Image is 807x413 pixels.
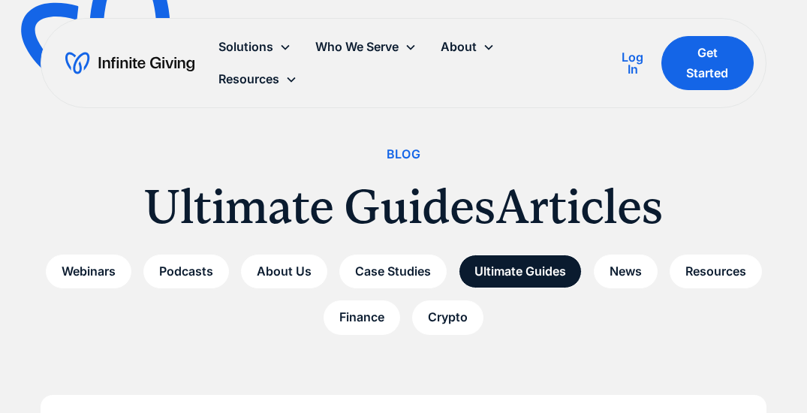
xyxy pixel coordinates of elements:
div: Who We Serve [303,31,429,63]
a: Crypto [412,300,483,334]
div: Blog [387,144,421,164]
a: About Us [241,255,327,288]
a: Finance [324,300,400,334]
a: Ultimate Guides [459,255,582,288]
h1: Articles [495,176,663,237]
a: Log In [616,48,649,78]
a: Resources [670,255,762,288]
div: Resources [218,69,279,89]
a: News [594,255,658,288]
div: Who We Serve [315,37,399,57]
div: About [441,37,477,57]
div: Solutions [206,31,303,63]
div: Resources [206,63,309,95]
div: About [429,31,507,63]
div: Solutions [218,37,273,57]
h1: Ultimate Guides [144,176,495,237]
a: Get Started [661,36,754,90]
a: home [65,51,194,75]
a: Webinars [46,255,131,288]
a: Podcasts [143,255,229,288]
a: Case Studies [339,255,447,288]
div: Log In [616,51,649,75]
